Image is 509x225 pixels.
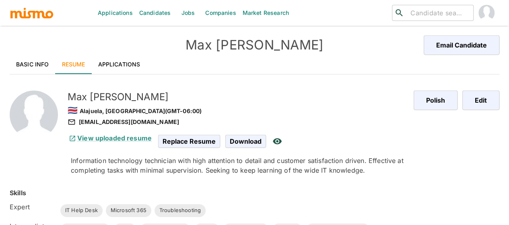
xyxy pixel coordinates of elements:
span: Troubleshooting [155,206,206,215]
img: logo [10,7,54,19]
h5: Max [PERSON_NAME] [68,91,407,103]
img: Maia Reyes [478,5,495,21]
a: View uploaded resume [68,134,152,142]
button: Edit [462,91,499,110]
div: [EMAIL_ADDRESS][DOMAIN_NAME] [68,117,407,127]
h4: Max [PERSON_NAME] [132,37,377,53]
button: Email Candidate [424,35,499,55]
div: Alajuela, [GEOGRAPHIC_DATA] (GMT-06:00) [68,103,407,117]
span: IT Help Desk [60,206,103,215]
a: Download [225,137,266,144]
span: Replace Resume [158,135,220,148]
p: Information technology technician with high attention to detail and customer satisfaction driven.... [71,156,407,175]
span: Download [225,135,266,148]
a: Applications [92,55,147,74]
span: 🇨🇷 [68,105,78,115]
span: Microsoft 365 [106,206,151,215]
input: Candidate search [407,7,470,19]
button: Polish [414,91,457,110]
a: Resume [56,55,92,74]
h6: Expert [10,202,54,212]
h6: Skills [10,188,26,198]
img: 2Q== [10,91,58,139]
a: Basic Info [10,55,56,74]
